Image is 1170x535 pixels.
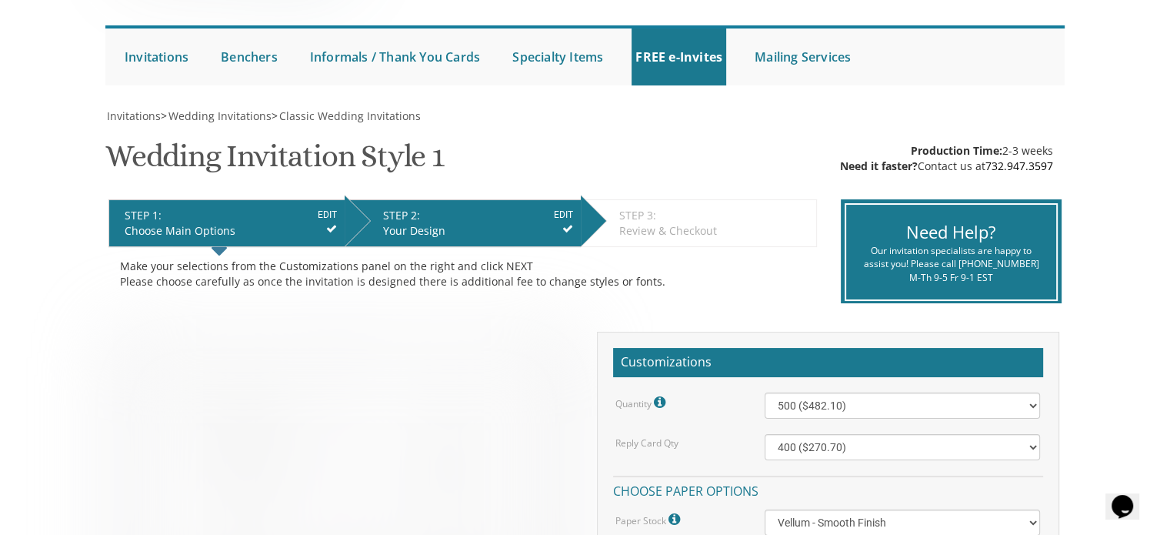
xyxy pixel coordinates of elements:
[508,28,607,85] a: Specialty Items
[615,393,669,413] label: Quantity
[107,109,161,123] span: Invitations
[632,28,726,85] a: FREE e-Invites
[751,28,855,85] a: Mailing Services
[554,208,573,222] input: EDIT
[619,208,808,223] div: STEP 3:
[167,109,272,123] a: Wedding Invitations
[619,223,808,239] div: Review & Checkout
[125,223,337,239] div: Choose Main Options
[121,28,192,85] a: Invitations
[383,208,573,223] div: STEP 2:
[279,109,421,123] span: Classic Wedding Invitations
[1105,473,1155,520] iframe: chat widget
[217,28,282,85] a: Benchers
[272,109,421,123] span: >
[613,476,1043,503] h4: Choose paper options
[125,208,337,223] div: STEP 1:
[615,510,684,530] label: Paper Stock
[858,244,1045,283] div: Our invitation specialists are happy to assist you! Please call [PHONE_NUMBER] M-Th 9-5 Fr 9-1 EST
[278,109,421,123] a: Classic Wedding Invitations
[985,159,1053,173] a: 732.947.3597
[105,139,444,185] h1: Wedding Invitation Style 1
[840,159,918,173] span: Need it faster?
[383,223,573,239] div: Your Design
[318,208,337,222] input: EDIT
[120,259,805,289] div: Make your selections from the Customizations panel on the right and click NEXT Please choose care...
[911,143,1002,158] span: Production Time:
[168,109,272,123] span: Wedding Invitations
[615,436,678,450] label: Reply Card Qty
[840,143,1053,174] div: 2-3 weeks Contact us at
[858,220,1045,244] div: Need Help?
[105,109,161,123] a: Invitations
[306,28,484,85] a: Informals / Thank You Cards
[613,348,1043,377] h2: Customizations
[161,109,272,123] span: >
